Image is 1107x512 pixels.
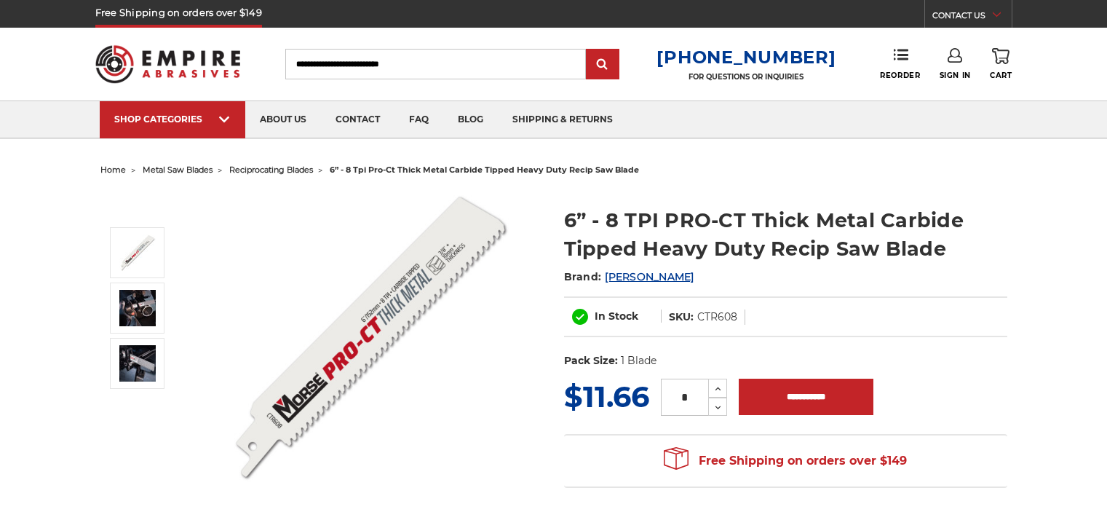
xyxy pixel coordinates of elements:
[330,165,639,175] span: 6” - 8 tpi pro-ct thick metal carbide tipped heavy duty recip saw blade
[119,290,156,326] img: 6” - 8 TPI PRO-CT Thick Metal Carbide Tipped Heavy Duty Recip Saw Blade
[245,101,321,138] a: about us
[119,345,156,382] img: 6” - 8 TPI PRO-CT Thick Metal Carbide Tipped Heavy Duty Recip Saw Blade
[229,165,313,175] a: reciprocating blades
[564,206,1007,263] h1: 6” - 8 TPI PRO-CT Thick Metal Carbide Tipped Heavy Duty Recip Saw Blade
[225,191,516,482] img: MK Morse Pro Line-CT 6 inch 8 TPI thick metal reciprocating saw blade, carbide-tipped for heavy-d...
[595,310,638,323] span: In Stock
[443,101,498,138] a: blog
[880,71,920,80] span: Reorder
[321,101,394,138] a: contact
[990,48,1012,80] a: Cart
[656,47,836,68] a: [PHONE_NUMBER]
[95,36,241,92] img: Empire Abrasives
[990,71,1012,80] span: Cart
[564,379,649,414] span: $11.66
[143,165,213,175] a: metal saw blades
[564,270,602,283] span: Brand:
[621,353,656,369] dd: 1 Blade
[605,270,694,283] a: [PERSON_NAME]
[498,101,627,138] a: shipping & returns
[932,7,1012,28] a: CONTACT US
[656,72,836,82] p: FOR QUESTIONS OR INQUIRIES
[394,101,443,138] a: faq
[119,235,156,271] img: MK Morse Pro Line-CT 6 inch 8 TPI thick metal reciprocating saw blade, carbide-tipped for heavy-d...
[940,71,971,80] span: Sign In
[564,353,618,369] dt: Pack Size:
[697,310,737,325] dd: CTR608
[100,165,126,175] a: home
[588,50,617,79] input: Submit
[880,48,920,79] a: Reorder
[664,446,907,476] span: Free Shipping on orders over $149
[114,114,231,125] div: SHOP CATEGORIES
[669,310,694,325] dt: SKU:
